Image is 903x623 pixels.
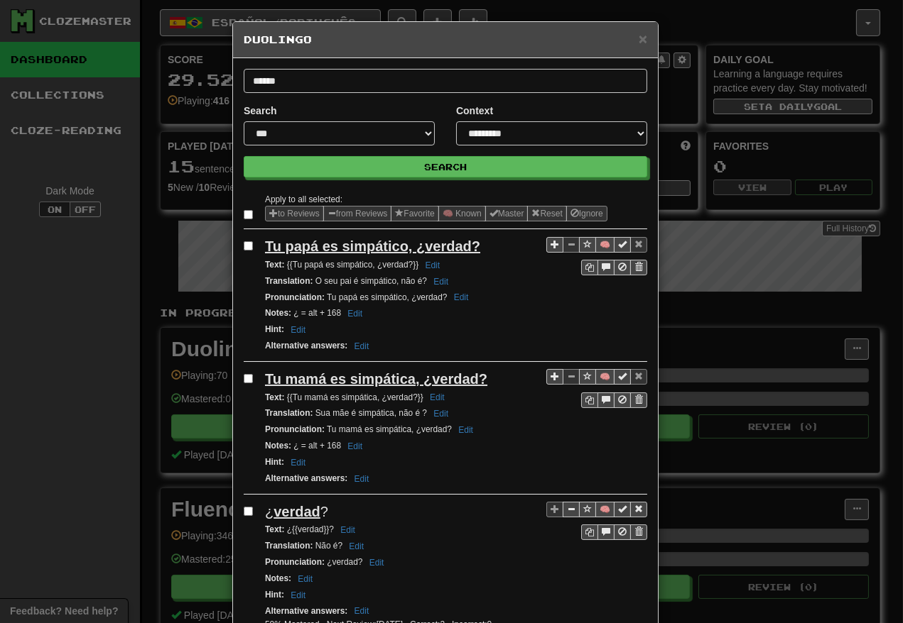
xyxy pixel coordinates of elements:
[265,541,368,551] small: Não é?
[265,408,453,418] small: Sua mãe é simpática, não é ?
[454,422,477,438] button: Edit
[265,504,328,519] span: ¿ ?
[265,238,480,254] u: Tu papá es simpático, ¿verdad?
[265,206,607,221] div: Sentence options
[450,290,473,305] button: Edit
[286,322,310,338] button: Edit
[639,31,647,46] button: Close
[265,392,449,402] small: {{Tu mamá es simpática, ¿verdad?}}
[265,524,285,534] strong: Text :
[265,276,313,286] strong: Translation :
[265,341,347,351] strong: Alternative answers :
[265,424,477,434] small: Tu mamá es simpática, ¿verdad?
[265,206,324,221] button: to Reviews
[265,573,291,583] strong: Notes :
[566,206,607,221] button: Ignore
[265,441,367,451] small: ¿ = alt + 168
[426,390,449,405] button: Edit
[429,406,453,421] button: Edit
[343,306,367,321] button: Edit
[265,524,359,534] small: ¿{{verdad}}?
[286,455,310,470] button: Edit
[485,206,529,221] button: Master
[265,457,284,467] strong: Hint :
[265,292,472,302] small: Tu papá es simpático, ¿verdad?
[323,206,392,221] button: from Reviews
[265,473,347,483] strong: Alternative answers :
[265,371,487,387] u: Tu mamá es simpática, ¿verdad?
[581,392,647,408] div: Sentence controls
[244,156,647,177] button: Search
[595,369,615,385] button: 🧠
[546,502,647,541] div: Sentence controls
[265,260,285,270] strong: Text :
[456,104,493,118] label: Context
[265,424,325,434] strong: Pronunciation :
[265,308,367,318] small: ¿ = alt + 168
[265,324,284,334] strong: Hint :
[293,571,317,587] button: Edit
[365,555,389,570] button: Edit
[391,206,438,221] button: Favorite
[265,590,284,600] strong: Hint :
[265,292,325,302] strong: Pronunciation :
[244,104,277,118] label: Search
[350,471,374,487] button: Edit
[286,588,310,603] button: Edit
[581,260,647,275] div: Sentence controls
[244,33,647,47] h5: Duolingo
[546,236,647,275] div: Sentence controls
[421,258,444,273] button: Edit
[265,194,342,204] small: Apply to all selected:
[265,557,325,567] strong: Pronunciation :
[581,524,647,540] div: Sentence controls
[265,276,453,286] small: O seu pai é simpático, não é?
[546,369,647,408] div: Sentence controls
[265,441,291,451] strong: Notes :
[265,541,313,551] strong: Translation :
[429,274,453,290] button: Edit
[265,408,313,418] strong: Translation :
[343,439,367,454] button: Edit
[350,338,374,354] button: Edit
[265,392,285,402] strong: Text :
[345,539,368,554] button: Edit
[350,603,374,619] button: Edit
[595,237,615,253] button: 🧠
[265,260,444,270] small: {{Tu papá es simpático, ¿verdad?}}
[336,522,359,538] button: Edit
[595,502,615,517] button: 🧠
[274,504,320,519] u: verdad
[438,206,486,221] button: 🧠 Known
[639,31,647,47] span: ×
[265,557,388,567] small: ¿verdad?
[265,606,347,616] strong: Alternative answers :
[527,206,566,221] button: Reset
[265,308,291,318] strong: Notes :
